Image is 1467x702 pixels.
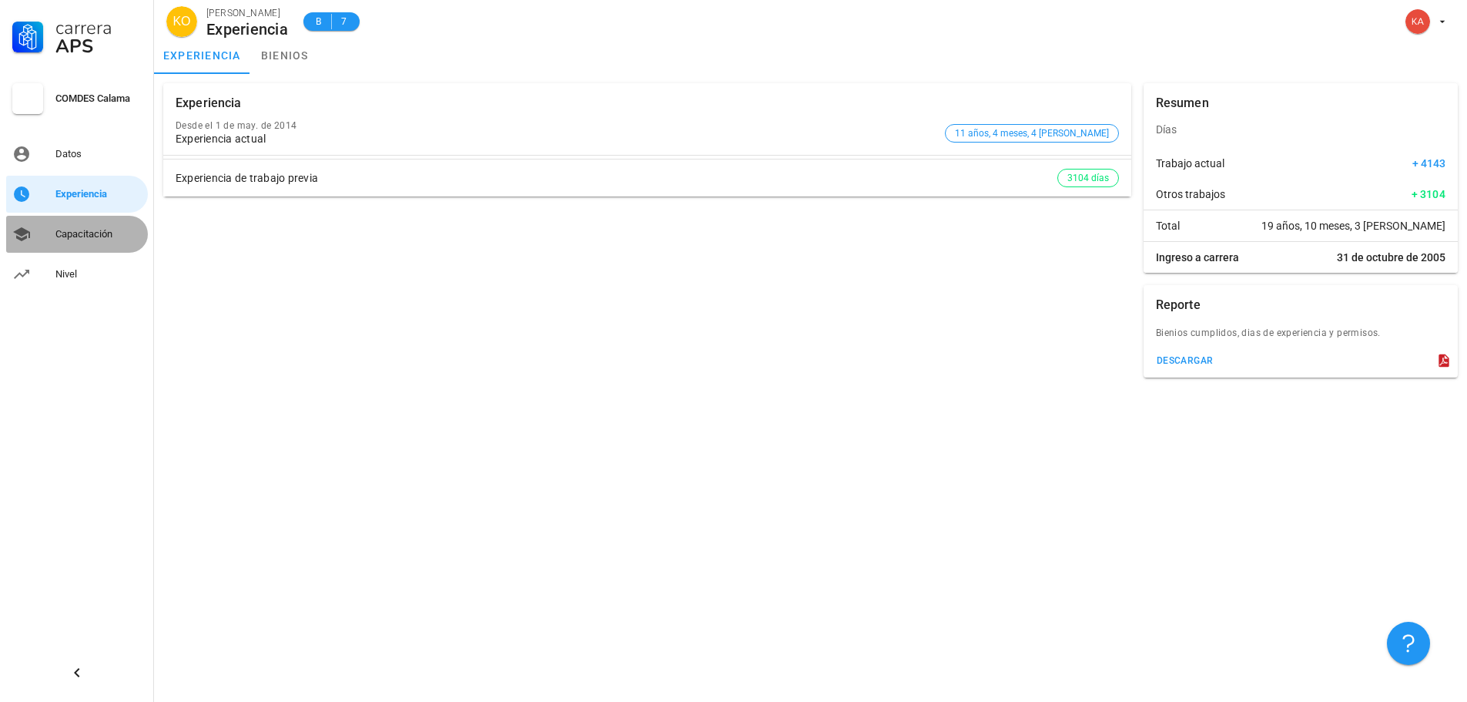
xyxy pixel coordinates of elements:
span: Total [1156,218,1180,233]
div: Experiencia [55,188,142,200]
div: avatar [1405,9,1430,34]
div: Carrera [55,18,142,37]
a: experiencia [154,37,250,74]
span: Otros trabajos [1156,186,1225,202]
div: Experiencia actual [176,133,939,146]
a: Experiencia [6,176,148,213]
span: 31 de octubre de 2005 [1337,250,1445,265]
div: Datos [55,148,142,160]
span: 7 [338,14,350,29]
span: 3104 días [1067,170,1109,186]
span: B [313,14,325,29]
a: Datos [6,136,148,173]
div: Capacitación [55,228,142,240]
div: COMDES Calama [55,92,142,105]
span: + 4143 [1412,156,1445,171]
div: APS [55,37,142,55]
span: KO [172,6,190,37]
div: avatar [166,6,197,37]
span: Trabajo actual [1156,156,1224,171]
span: Ingreso a carrera [1156,250,1239,265]
div: Bienios cumplidos, dias de experiencia y permisos. [1144,325,1458,350]
div: [PERSON_NAME] [206,5,288,21]
a: Nivel [6,256,148,293]
a: bienios [250,37,320,74]
div: Días [1144,111,1458,148]
div: Resumen [1156,83,1209,123]
span: + 3104 [1412,186,1446,202]
button: descargar [1150,350,1220,371]
a: Capacitación [6,216,148,253]
div: Experiencia [206,21,288,38]
div: Desde el 1 de may. de 2014 [176,120,939,131]
div: descargar [1156,355,1214,366]
div: Nivel [55,268,142,280]
div: Experiencia [176,83,242,123]
span: 19 años, 10 meses, 3 [PERSON_NAME] [1261,218,1445,233]
div: Experiencia de trabajo previa [176,172,1057,185]
div: Reporte [1156,285,1201,325]
span: 11 años, 4 meses, 4 [PERSON_NAME] [955,125,1109,142]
